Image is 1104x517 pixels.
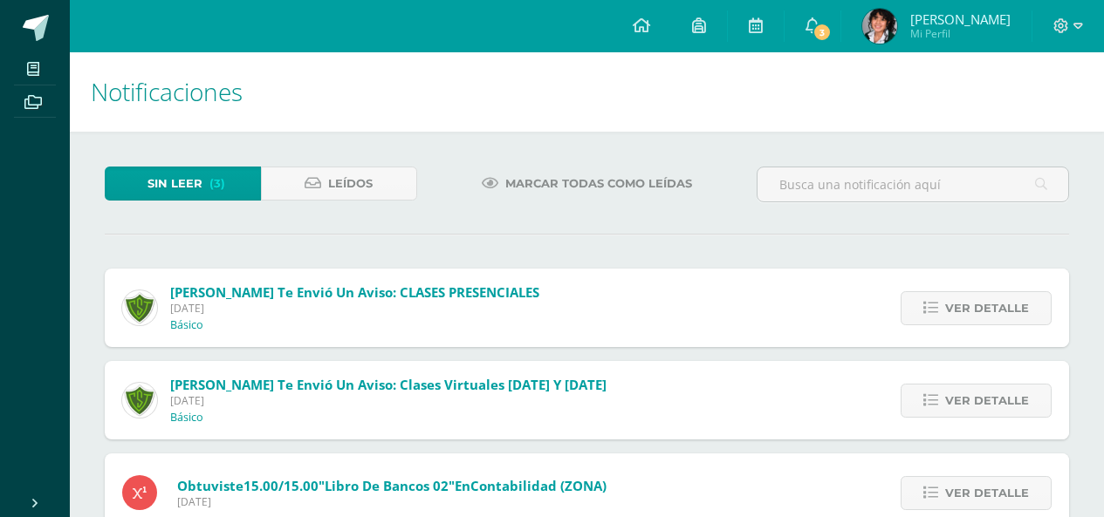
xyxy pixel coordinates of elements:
span: Leídos [328,167,373,200]
span: [PERSON_NAME] te envió un aviso: Clases virtuales [DATE] y [DATE] [170,376,607,393]
img: 6f5ff69043559128dc4baf9e9c0f15a0.png [122,383,157,418]
span: Ver detalle [945,384,1029,417]
img: f22d1fbec2e0104d1ae189aa0c628e81.png [862,9,897,44]
p: Básico [170,411,203,425]
span: [DATE] [177,494,607,509]
p: Básico [170,318,203,332]
span: Ver detalle [945,292,1029,324]
span: [PERSON_NAME] [910,10,1011,28]
span: Sin leer [147,167,202,200]
span: Obtuviste en [177,477,607,494]
span: [DATE] [170,393,607,408]
span: 15.00/15.00 [243,477,319,494]
span: Notificaciones [91,75,243,108]
span: [DATE] [170,301,539,316]
span: Contabilidad (ZONA) [470,477,607,494]
a: Sin leer(3) [105,167,261,201]
span: "Libro de Bancos 02" [319,477,455,494]
span: [PERSON_NAME] te envió un aviso: CLASES PRESENCIALES [170,283,539,301]
img: c7e4502288b633c389763cda5c4117dc.png [122,290,157,325]
span: Marcar todas como leídas [505,167,692,200]
span: Mi Perfil [910,26,1011,41]
a: Marcar todas como leídas [460,167,714,201]
span: Ver detalle [945,477,1029,509]
span: 3 [813,23,832,42]
span: (3) [209,167,225,200]
input: Busca una notificación aquí [758,167,1068,201]
a: Leídos [261,167,417,201]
